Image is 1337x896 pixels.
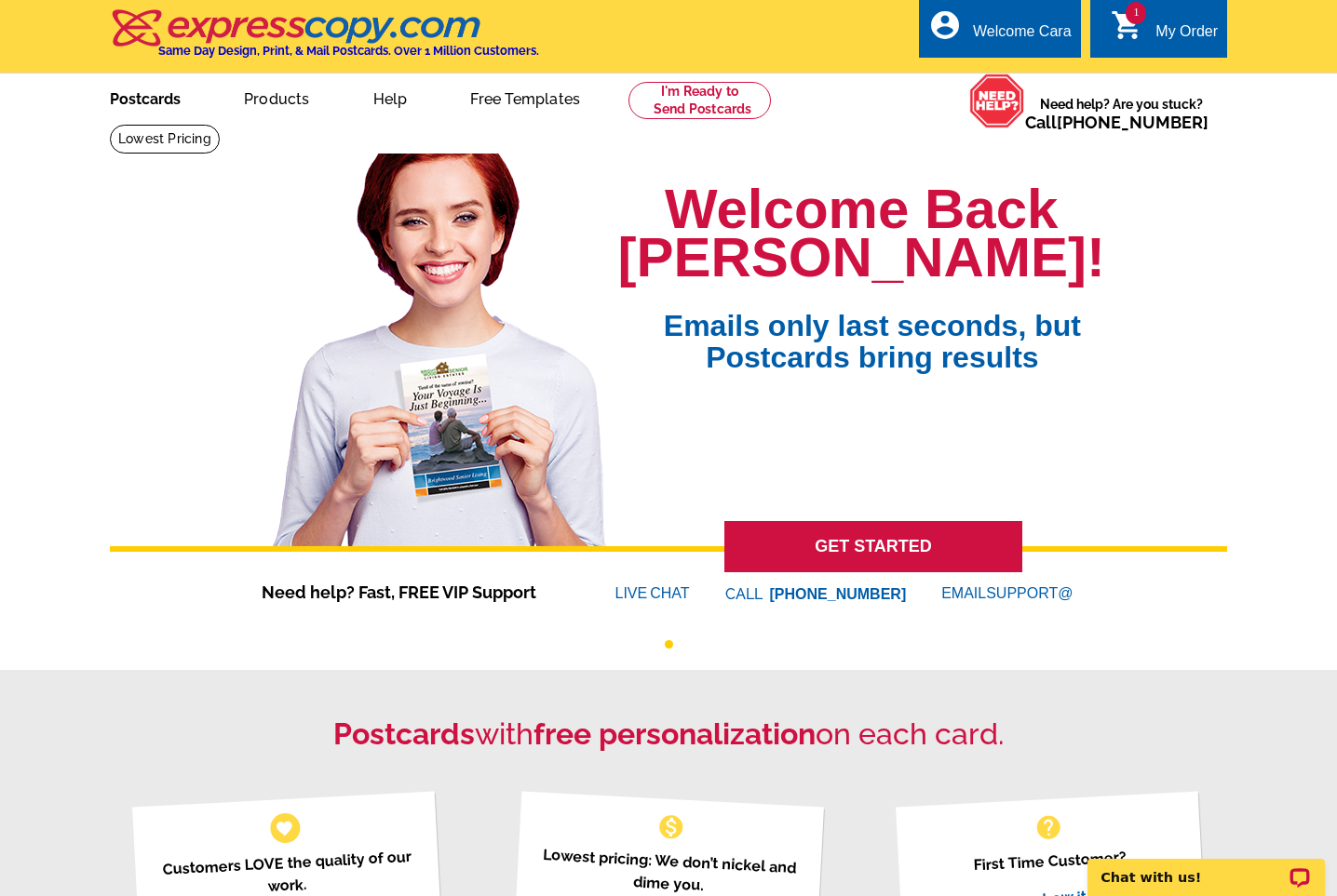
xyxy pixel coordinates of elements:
[214,75,340,119] a: Products
[618,185,1105,282] h1: Welcome Back [PERSON_NAME]!
[1025,113,1209,132] span: Call
[615,585,690,601] a: LIVECHAT
[969,74,1025,128] img: help
[262,139,618,546] img: welcome-back-logged-in.png
[440,75,610,119] a: Free Templates
[973,23,1072,49] div: Welcome Cara
[333,716,475,751] strong: Postcards
[918,843,1181,879] p: First Time Customer?
[1126,2,1146,24] span: 1
[275,818,294,837] span: favorite
[656,812,686,842] span: monetization_on
[533,716,816,751] strong: free personalization
[1075,837,1337,896] iframe: LiveChat chat widget
[724,521,1022,572] a: GET STARTED
[1057,113,1209,132] a: [PHONE_NUMBER]
[1111,8,1144,42] i: shopping_cart
[262,580,560,605] span: Need help? Fast, FREE VIP Support
[928,8,962,42] i: account_circle
[986,582,1075,605] font: SUPPORT@
[1111,20,1218,44] a: 1 shopping_cart My Order
[110,716,1227,752] h2: with on each card.
[158,44,539,58] h4: Same Day Design, Print, & Mail Postcards. Over 1 Million Customers.
[344,75,438,119] a: Help
[110,22,539,58] a: Same Day Design, Print, & Mail Postcards. Over 1 Million Customers.
[1033,812,1063,842] span: help
[665,640,673,649] button: 1 of 1
[640,282,1105,373] span: Emails only last seconds, but Postcards bring results
[1155,23,1218,49] div: My Order
[615,582,651,605] font: LIVE
[1025,95,1218,132] span: Need help? Are you stuck?
[80,75,210,119] a: Postcards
